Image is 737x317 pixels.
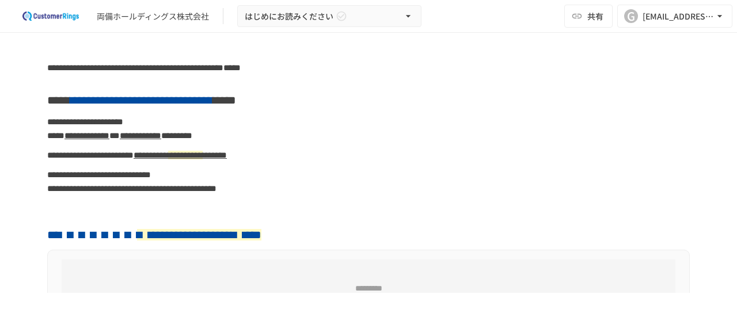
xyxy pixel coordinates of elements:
[245,9,333,24] span: はじめにお読みください
[564,5,613,28] button: 共有
[14,7,88,25] img: 2eEvPB0nRDFhy0583kMjGN2Zv6C2P7ZKCFl8C3CzR0M
[617,5,732,28] button: G[EMAIL_ADDRESS][DOMAIN_NAME]
[624,9,638,23] div: G
[643,9,714,24] div: [EMAIL_ADDRESS][DOMAIN_NAME]
[97,10,209,22] div: 両備ホールディングス株式会社
[237,5,421,28] button: はじめにお読みください
[587,10,603,22] span: 共有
